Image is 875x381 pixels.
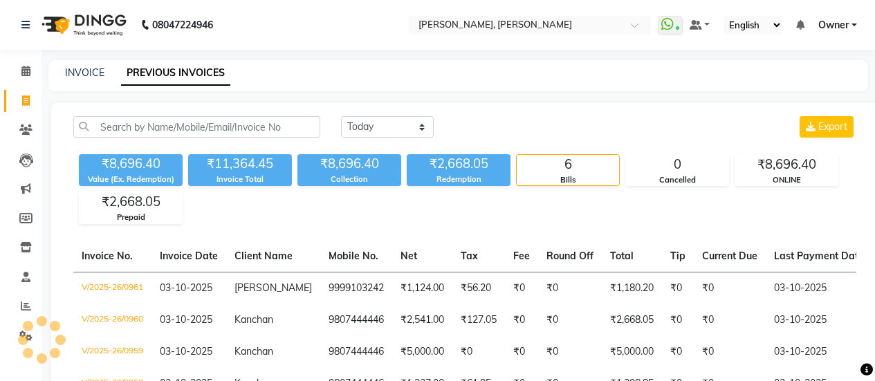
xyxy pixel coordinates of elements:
[234,345,273,357] span: Kanchan
[73,116,320,138] input: Search by Name/Mobile/Email/Invoice No
[662,272,694,304] td: ₹0
[80,192,182,212] div: ₹2,668.05
[234,281,312,294] span: [PERSON_NAME]
[80,212,182,223] div: Prepaid
[800,116,854,138] button: Export
[160,313,212,326] span: 03-10-2025
[400,250,417,262] span: Net
[694,304,766,336] td: ₹0
[329,250,378,262] span: Mobile No.
[160,250,218,262] span: Invoice Date
[818,18,849,32] span: Owner
[702,250,757,262] span: Current Due
[297,154,401,174] div: ₹8,696.40
[297,174,401,185] div: Collection
[79,174,183,185] div: Value (Ex. Redemption)
[407,174,510,185] div: Redemption
[320,272,392,304] td: 9999103242
[505,304,538,336] td: ₹0
[452,304,505,336] td: ₹127.05
[602,304,662,336] td: ₹2,668.05
[234,313,273,326] span: Kanchan
[662,304,694,336] td: ₹0
[538,336,602,368] td: ₹0
[152,6,213,44] b: 08047224946
[538,272,602,304] td: ₹0
[392,304,452,336] td: ₹2,541.00
[538,304,602,336] td: ₹0
[670,250,685,262] span: Tip
[452,272,505,304] td: ₹56.20
[320,336,392,368] td: 9807444446
[626,174,728,186] div: Cancelled
[234,250,293,262] span: Client Name
[610,250,634,262] span: Total
[774,250,864,262] span: Last Payment Date
[82,250,133,262] span: Invoice No.
[407,154,510,174] div: ₹2,668.05
[517,174,619,186] div: Bills
[320,304,392,336] td: 9807444446
[602,336,662,368] td: ₹5,000.00
[602,272,662,304] td: ₹1,180.20
[188,174,292,185] div: Invoice Total
[392,272,452,304] td: ₹1,124.00
[735,155,838,174] div: ₹8,696.40
[452,336,505,368] td: ₹0
[188,154,292,174] div: ₹11,364.45
[694,272,766,304] td: ₹0
[818,120,847,133] span: Export
[79,154,183,174] div: ₹8,696.40
[517,155,619,174] div: 6
[461,250,478,262] span: Tax
[160,345,212,357] span: 03-10-2025
[73,272,151,304] td: V/2025-26/0961
[766,336,872,368] td: 03-10-2025
[662,336,694,368] td: ₹0
[505,336,538,368] td: ₹0
[694,336,766,368] td: ₹0
[121,61,230,86] a: PREVIOUS INVOICES
[73,336,151,368] td: V/2025-26/0959
[35,6,130,44] img: logo
[65,66,104,79] a: INVOICE
[73,304,151,336] td: V/2025-26/0960
[160,281,212,294] span: 03-10-2025
[505,272,538,304] td: ₹0
[513,250,530,262] span: Fee
[735,174,838,186] div: ONLINE
[766,304,872,336] td: 03-10-2025
[546,250,593,262] span: Round Off
[626,155,728,174] div: 0
[392,336,452,368] td: ₹5,000.00
[766,272,872,304] td: 03-10-2025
